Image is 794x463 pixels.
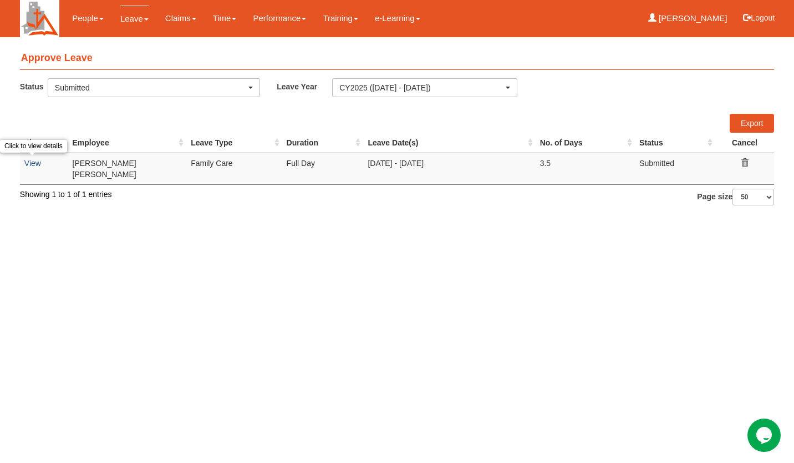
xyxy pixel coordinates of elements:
[715,133,775,153] th: Cancel
[536,133,635,153] th: No. of Days : activate to sort column ascending
[186,133,282,153] th: Leave Type : activate to sort column ascending
[732,189,774,205] select: Page size
[186,153,282,184] td: Family Care
[697,189,774,205] label: Page size
[213,6,237,31] a: Time
[323,6,358,31] a: Training
[536,153,635,184] td: 3.5
[363,133,535,153] th: Leave Date(s) : activate to sort column ascending
[48,78,260,97] button: Submitted
[24,159,41,168] a: View
[747,419,783,452] iframe: chat widget
[120,6,149,32] a: Leave
[735,4,782,31] button: Logout
[282,153,364,184] td: Full Day
[635,133,715,153] th: Status : activate to sort column ascending
[20,78,48,94] label: Status
[20,47,774,70] h4: Approve Leave
[730,114,774,133] a: Export
[375,6,420,31] a: e-Learning
[363,153,535,184] td: [DATE] - [DATE]
[68,133,187,153] th: Employee : activate to sort column ascending
[648,6,727,31] a: [PERSON_NAME]
[68,153,187,184] td: [PERSON_NAME] [PERSON_NAME]
[55,82,246,93] div: Submitted
[282,133,364,153] th: Duration : activate to sort column ascending
[72,6,104,31] a: People
[20,133,68,153] th: View
[332,78,517,97] button: CY2025 ([DATE] - [DATE])
[635,153,715,184] td: Submitted
[339,82,503,93] div: CY2025 ([DATE] - [DATE])
[165,6,196,31] a: Claims
[253,6,306,31] a: Performance
[277,78,332,94] label: Leave Year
